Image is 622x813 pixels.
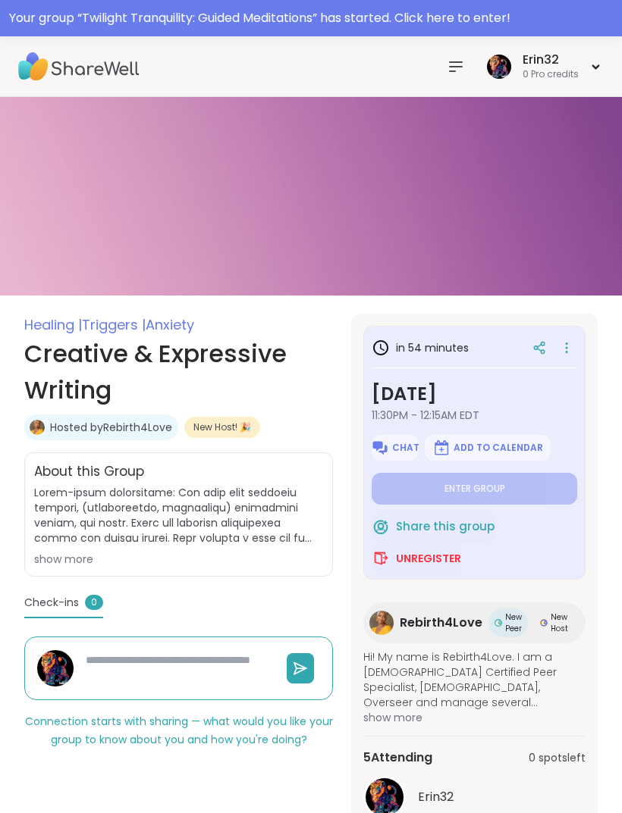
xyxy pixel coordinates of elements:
[372,473,577,505] button: Enter group
[184,417,260,438] div: New Host! 🎉
[363,649,586,710] span: Hi! My name is Rebirth4Love. I am a [DEMOGRAPHIC_DATA] Certified Peer Specialist, [DEMOGRAPHIC_DA...
[363,710,586,725] span: show more
[372,549,390,568] img: ShareWell Logomark
[372,543,461,574] button: Unregister
[30,420,45,435] img: Rebirth4Love
[371,439,389,457] img: ShareWell Logomark
[372,518,390,536] img: ShareWell Logomark
[146,315,194,334] span: Anxiety
[505,611,522,634] span: New Peer
[529,750,586,766] span: 0 spots left
[523,52,579,68] div: Erin32
[9,9,613,27] div: Your group “ Twilight Tranquility: Guided Meditations ” has started. Click here to enter!
[396,551,461,566] span: Unregister
[37,650,74,686] img: Erin32
[363,602,586,643] a: Rebirth4LoveRebirth4LoveNew PeerNew PeerNew HostNew Host
[34,462,144,482] h2: About this Group
[18,40,140,93] img: ShareWell Nav Logo
[372,435,419,461] button: Chat
[425,435,551,461] button: Add to Calendar
[487,55,511,79] img: Erin32
[400,614,482,632] span: Rebirth4Love
[372,511,495,543] button: Share this group
[418,788,454,806] span: Erin32
[372,380,577,408] h3: [DATE]
[392,442,419,454] span: Chat
[24,595,79,611] span: Check-ins
[50,420,172,435] a: Hosted byRebirth4Love
[24,336,333,408] h1: Creative & Expressive Writing
[34,485,323,546] span: Lorem-ipsum dolorsitame: Con adip elit seddoeiu tempori, (utlaboreetdo, magnaaliqu) enimadmini ve...
[540,619,548,627] img: New Host
[369,611,394,635] img: Rebirth4Love
[24,315,82,334] span: Healing |
[85,595,103,610] span: 0
[551,611,568,634] span: New Host
[454,442,543,454] span: Add to Calendar
[495,619,502,627] img: New Peer
[372,339,469,357] h3: in 54 minutes
[445,483,505,495] span: Enter group
[372,408,577,423] span: 11:30PM - 12:15AM EDT
[396,518,495,536] span: Share this group
[432,439,451,457] img: ShareWell Logomark
[34,552,323,567] div: show more
[25,714,333,747] span: Connection starts with sharing — what would you like your group to know about you and how you're ...
[82,315,146,334] span: Triggers |
[523,68,579,81] div: 0 Pro credits
[363,749,432,767] span: 5 Attending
